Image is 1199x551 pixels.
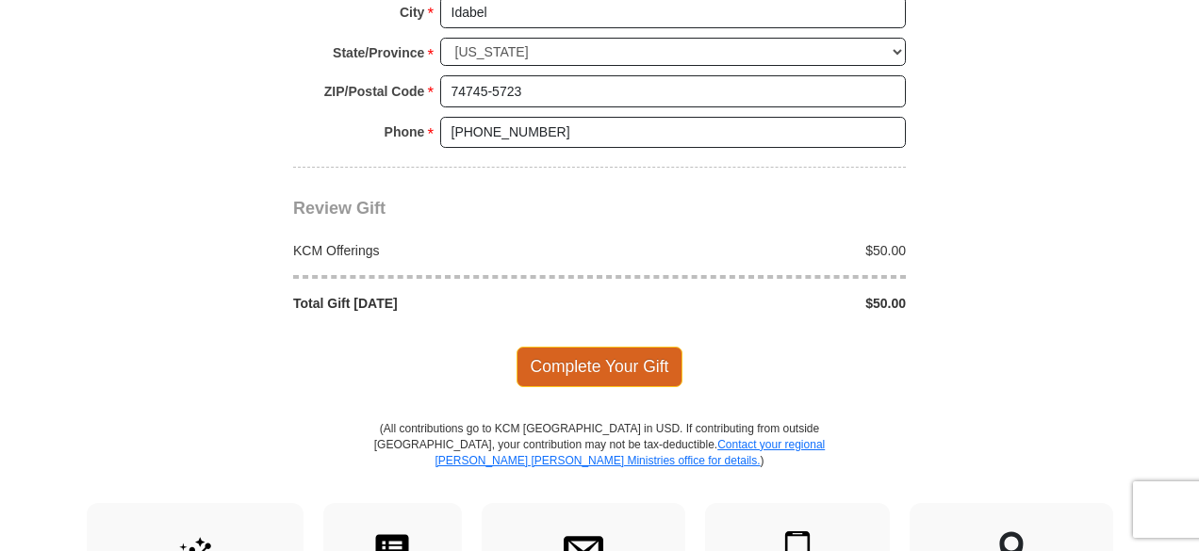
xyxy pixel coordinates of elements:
[435,438,825,467] a: Contact your regional [PERSON_NAME] [PERSON_NAME] Ministries office for details.
[333,40,424,66] strong: State/Province
[324,78,425,105] strong: ZIP/Postal Code
[385,119,425,145] strong: Phone
[284,294,600,313] div: Total Gift [DATE]
[599,241,916,260] div: $50.00
[599,294,916,313] div: $50.00
[373,421,826,503] p: (All contributions go to KCM [GEOGRAPHIC_DATA] in USD. If contributing from outside [GEOGRAPHIC_D...
[284,241,600,260] div: KCM Offerings
[517,347,683,386] span: Complete Your Gift
[293,199,386,218] span: Review Gift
